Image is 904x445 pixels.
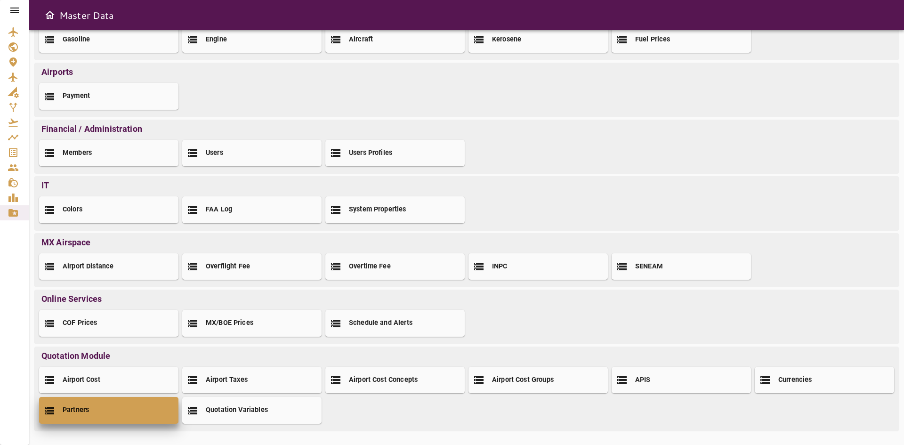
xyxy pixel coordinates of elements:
[63,375,100,385] h2: Airport Cost
[37,65,896,78] p: Airports
[349,35,373,45] h2: Aircraft
[63,35,90,45] h2: Gasoline
[37,179,896,192] p: IT
[63,148,92,158] h2: Members
[635,375,651,385] h2: APIS
[63,91,90,101] h2: Payment
[349,262,391,272] h2: Overtime Fee
[37,122,896,135] p: Financial / Administration
[37,292,896,305] p: Online Services
[206,375,248,385] h2: Airport Taxes
[349,375,418,385] h2: Airport Cost Concepts
[349,205,406,215] h2: System Properties
[635,262,663,272] h2: SENEAM
[63,318,97,328] h2: COF Prices
[206,205,232,215] h2: FAA Log
[349,148,392,158] h2: Users Profiles
[206,405,268,415] h2: Quotation Variables
[778,375,812,385] h2: Currencies
[37,349,896,362] p: Quotation Module
[206,148,223,158] h2: Users
[492,375,554,385] h2: Airport Cost Groups
[63,405,89,415] h2: Partners
[59,8,114,23] h6: Master Data
[206,318,253,328] h2: MX/BOE Prices
[63,205,82,215] h2: Colors
[635,35,670,45] h2: Fuel Prices
[492,35,521,45] h2: Kerosene
[492,262,508,272] h2: INPC
[349,318,412,328] h2: Schedule and Alerts
[37,236,896,249] p: MX Airspace
[206,35,227,45] h2: Engine
[63,262,113,272] h2: Airport Distance
[206,262,250,272] h2: Overflight Fee
[40,6,59,24] button: Open drawer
